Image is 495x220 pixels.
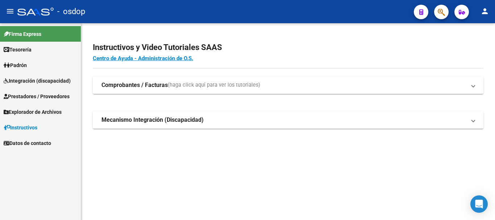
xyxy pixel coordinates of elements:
[93,111,483,129] mat-expansion-panel-header: Mecanismo Integración (Discapacidad)
[4,92,70,100] span: Prestadores / Proveedores
[101,81,168,89] strong: Comprobantes / Facturas
[57,4,85,20] span: - osdop
[4,108,62,116] span: Explorador de Archivos
[6,7,14,16] mat-icon: menu
[4,30,41,38] span: Firma Express
[93,55,193,62] a: Centro de Ayuda - Administración de O.S.
[93,76,483,94] mat-expansion-panel-header: Comprobantes / Facturas(haga click aquí para ver los tutoriales)
[4,61,27,69] span: Padrón
[101,116,204,124] strong: Mecanismo Integración (Discapacidad)
[481,7,489,16] mat-icon: person
[4,77,71,85] span: Integración (discapacidad)
[168,81,260,89] span: (haga click aquí para ver los tutoriales)
[4,139,51,147] span: Datos de contacto
[4,124,37,132] span: Instructivos
[470,195,488,213] div: Open Intercom Messenger
[93,41,483,54] h2: Instructivos y Video Tutoriales SAAS
[4,46,32,54] span: Tesorería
